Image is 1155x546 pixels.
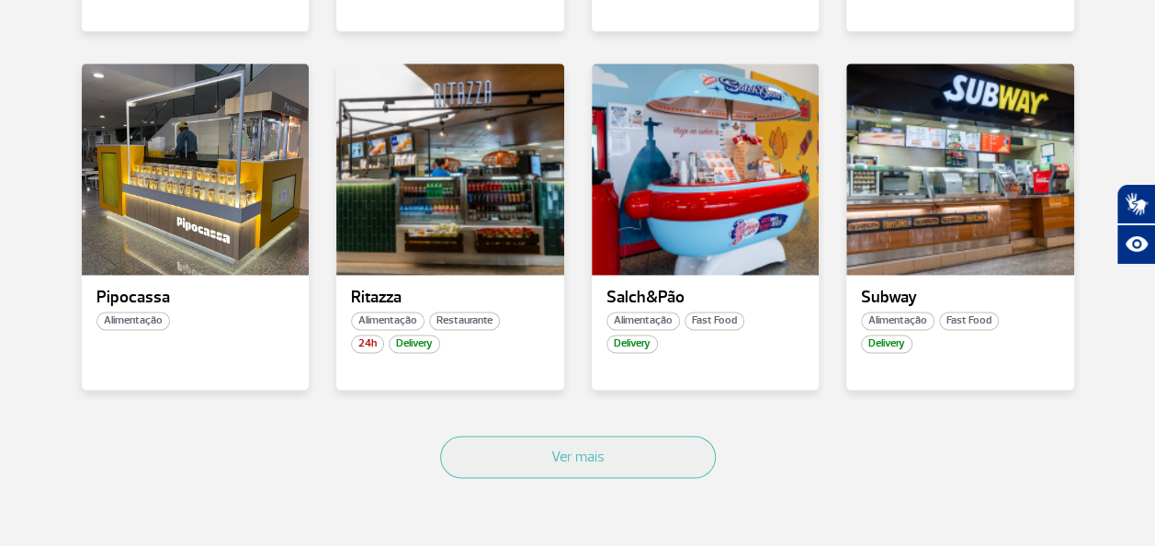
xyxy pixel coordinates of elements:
span: Fast Food [939,312,999,330]
button: Abrir recursos assistivos. [1116,224,1155,265]
span: Delivery [389,335,440,353]
p: Pipocassa [96,289,295,307]
p: Ritazza [351,289,549,307]
span: Alimentação [96,312,170,330]
span: Restaurante [429,312,500,330]
span: Delivery [861,335,912,353]
button: Ver mais [440,436,716,478]
span: Alimentação [351,312,425,330]
span: Alimentação [861,312,934,330]
span: Fast Food [685,312,744,330]
span: Delivery [606,335,658,353]
p: Subway [861,289,1059,307]
span: Alimentação [606,312,680,330]
div: Plugin de acessibilidade da Hand Talk. [1116,184,1155,265]
p: Salch&Pão [606,289,805,307]
button: Abrir tradutor de língua de sinais. [1116,184,1155,224]
span: 24h [351,335,384,353]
